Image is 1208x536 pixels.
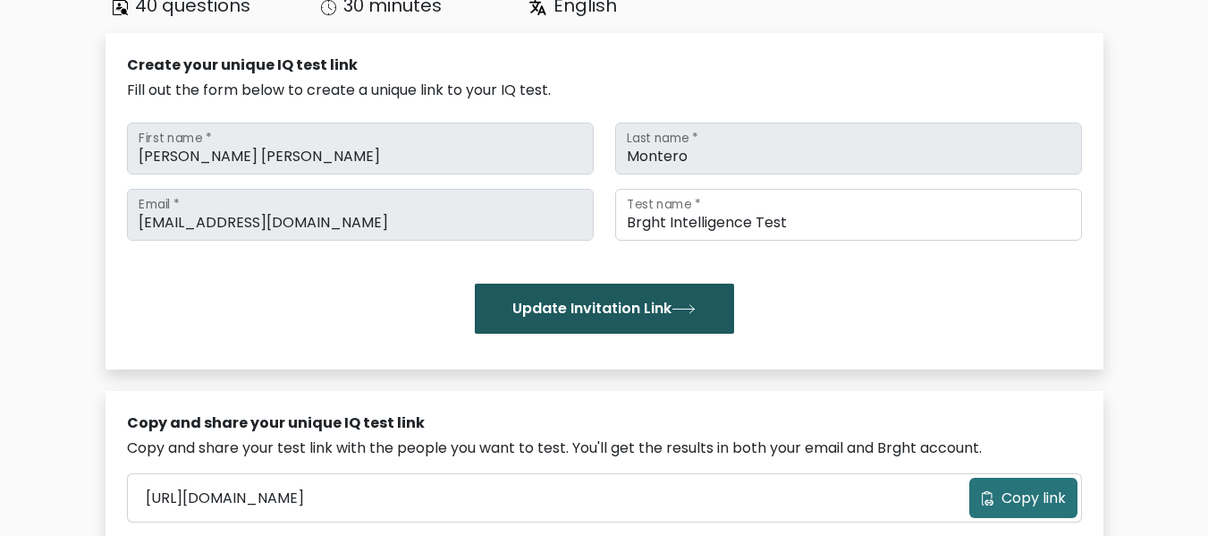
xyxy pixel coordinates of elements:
[127,189,594,241] input: Email
[1001,488,1066,509] span: Copy link
[615,189,1082,241] input: Test name
[127,55,1082,76] div: Create your unique IQ test link
[127,438,1082,459] div: Copy and share your test link with the people you want to test. You'll get the results in both yo...
[127,123,594,174] input: First name
[127,80,1082,101] div: Fill out the form below to create a unique link to your IQ test.
[475,284,734,334] button: Update Invitation Link
[969,478,1077,518] button: Copy link
[127,413,1082,434] div: Copy and share your unique IQ test link
[615,123,1082,174] input: Last name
